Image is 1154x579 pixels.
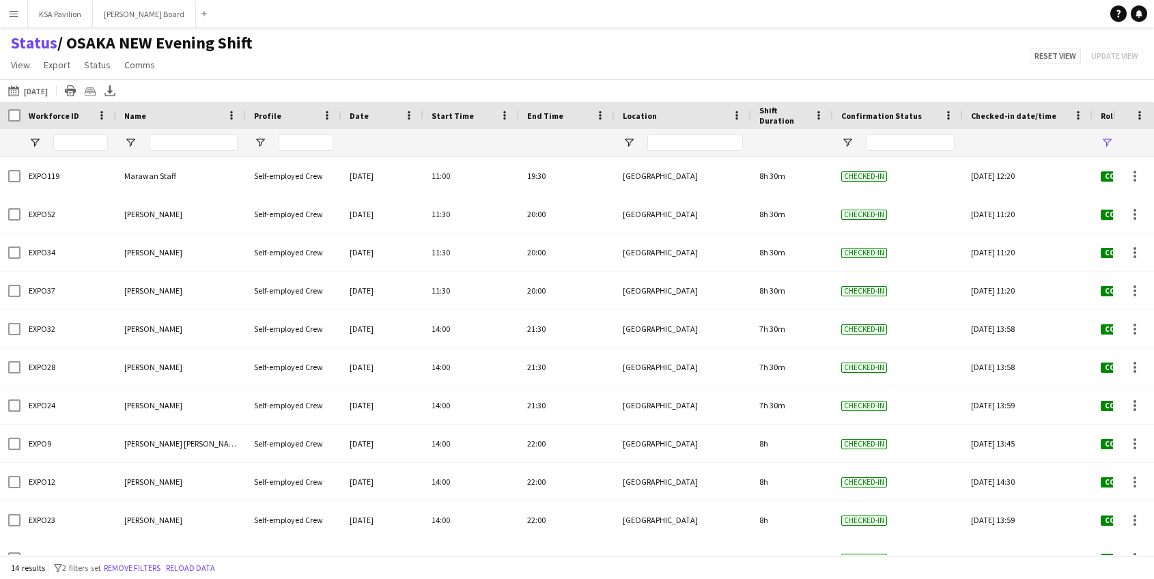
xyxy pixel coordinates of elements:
div: [DATE] [341,234,423,271]
span: Confirmed [1101,324,1151,335]
span: [PERSON_NAME] [124,553,182,563]
div: Self-employed Crew [246,348,341,386]
span: Checked-in [841,286,887,296]
div: 20:00 [519,234,615,271]
div: [GEOGRAPHIC_DATA] [615,157,751,195]
div: [DATE] 14:30 [971,463,1084,500]
div: 14:00 [423,539,519,577]
div: [DATE] 11:20 [971,234,1084,271]
div: 8h 30m [751,157,833,195]
div: 11:30 [423,234,519,271]
span: Checked-in [841,554,887,564]
span: Confirmed [1101,516,1151,526]
div: [GEOGRAPHIC_DATA] [615,463,751,500]
div: Self-employed Crew [246,386,341,424]
div: 7h 30m [751,386,833,424]
button: Open Filter Menu [1101,137,1113,149]
span: Name [124,111,146,121]
span: Checked-in [841,248,887,258]
span: [PERSON_NAME] [124,247,182,257]
span: Date [350,111,369,121]
div: 8h [751,539,833,577]
div: [GEOGRAPHIC_DATA] [615,310,751,348]
div: Self-employed Crew [246,539,341,577]
span: View [11,59,30,71]
div: [DATE] [341,195,423,233]
div: 14:00 [423,348,519,386]
span: [PERSON_NAME] [124,477,182,487]
button: Remove filters [101,561,163,576]
div: 20:00 [519,272,615,309]
span: Marawan Staff [124,171,176,181]
div: [DATE] 13:45 [971,425,1084,462]
div: 22:00 [519,501,615,539]
div: [DATE] 11:20 [971,272,1084,309]
div: [DATE] [341,272,423,309]
div: 14:00 [423,310,519,348]
div: [DATE] [341,501,423,539]
div: 8h 30m [751,272,833,309]
span: Shift Duration [759,105,808,126]
div: Self-employed Crew [246,425,341,462]
div: 22:00 [519,425,615,462]
div: 14:00 [423,463,519,500]
div: 20:00 [519,195,615,233]
div: [DATE] [341,348,423,386]
div: [DATE] [341,463,423,500]
div: EXPO34 [20,234,116,271]
div: EXPO51 [20,539,116,577]
span: Role Status [1101,111,1146,121]
div: [DATE] 13:58 [971,310,1084,348]
span: [PERSON_NAME] [124,209,182,219]
div: 8h 30m [751,234,833,271]
div: 21:30 [519,310,615,348]
div: EXPO12 [20,463,116,500]
app-action-btn: Crew files as ZIP [82,83,98,99]
span: Checked-in [841,439,887,449]
div: 21:30 [519,348,615,386]
input: Name Filter Input [149,135,238,151]
span: Checked-in date/time [971,111,1056,121]
a: View [5,56,36,74]
button: KSA Pavilion [28,1,93,27]
span: Checked-in [841,324,887,335]
div: [DATE] 13:59 [971,386,1084,424]
span: [PERSON_NAME] [124,515,182,525]
span: Status [84,59,111,71]
div: 7h 30m [751,310,833,348]
input: Profile Filter Input [279,135,333,151]
span: OSAKA NEW Evening Shift [57,33,253,53]
div: [DATE] [341,386,423,424]
div: [GEOGRAPHIC_DATA] [615,539,751,577]
a: Comms [119,56,160,74]
span: Location [623,111,657,121]
div: 8h 30m [751,195,833,233]
span: Confirmed [1101,210,1151,220]
input: Workforce ID Filter Input [53,135,108,151]
span: Confirmed [1101,363,1151,373]
div: 11:30 [423,272,519,309]
div: 14:00 [423,386,519,424]
span: Checked-in [841,401,887,411]
span: Confirmed [1101,286,1151,296]
div: [GEOGRAPHIC_DATA] [615,425,751,462]
div: 14:00 [423,501,519,539]
div: [DATE] 13:58 [971,348,1084,386]
span: 2 filters set [62,563,101,573]
span: Checked-in [841,363,887,373]
button: Open Filter Menu [124,137,137,149]
span: Checked-in [841,477,887,488]
div: Self-employed Crew [246,234,341,271]
div: [DATE] 13:59 [971,501,1084,539]
div: [DATE] [341,425,423,462]
button: Reload data [163,561,218,576]
span: End Time [527,111,563,121]
span: Checked-in [841,210,887,220]
a: Status [79,56,116,74]
div: [GEOGRAPHIC_DATA] [615,195,751,233]
div: 14:00 [423,425,519,462]
div: [DATE] 11:20 [971,195,1084,233]
button: Open Filter Menu [29,137,41,149]
div: 21:30 [519,386,615,424]
div: 7h 30m [751,348,833,386]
